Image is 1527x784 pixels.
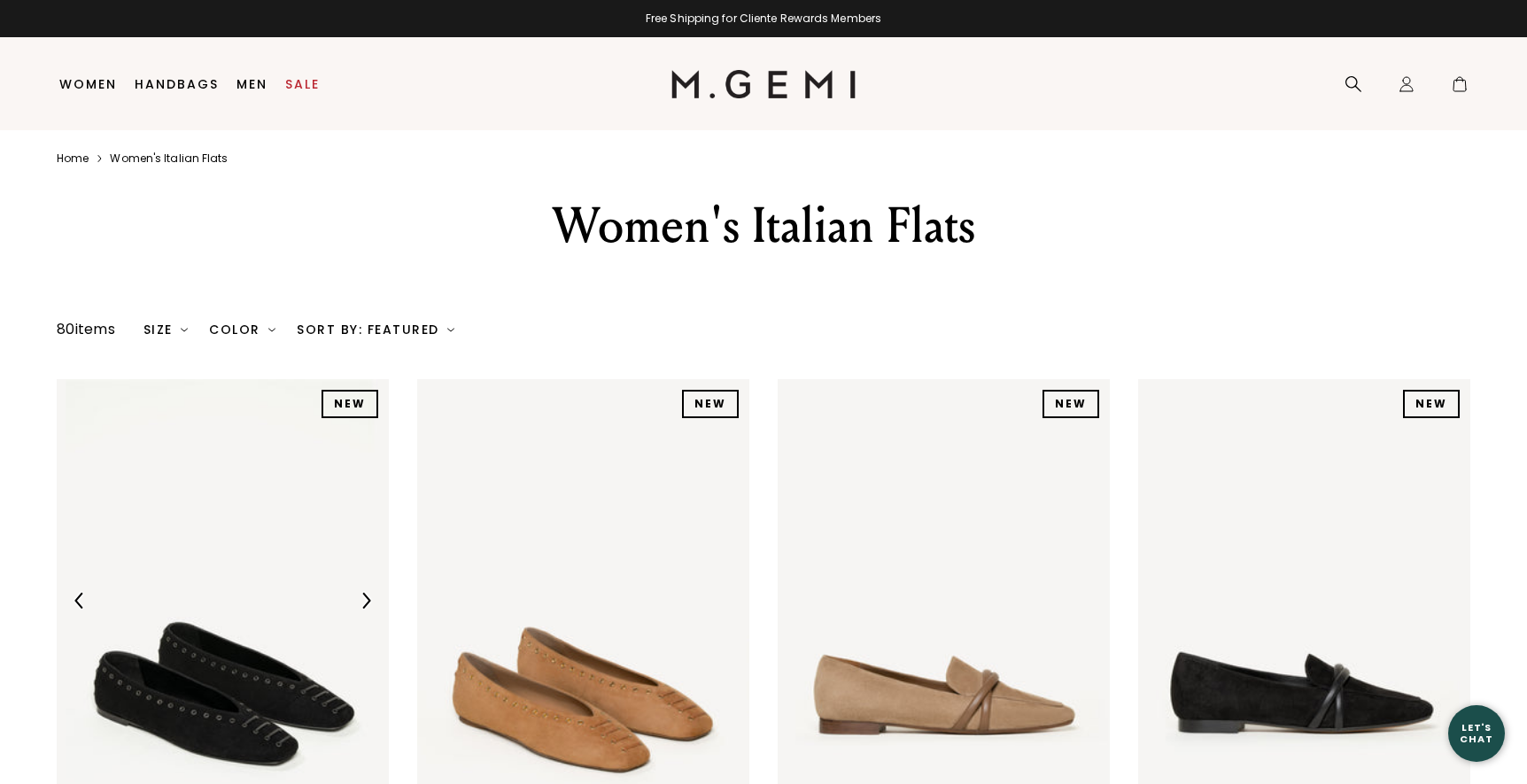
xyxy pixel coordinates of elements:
div: Size [143,322,189,337]
img: chevron-down.svg [268,326,275,333]
div: NEW [322,390,378,418]
div: Color [209,322,275,337]
div: 80 items [57,319,115,340]
img: Next Arrow [358,593,374,609]
img: chevron-down.svg [447,326,454,333]
div: NEW [1043,390,1099,418]
div: Sort By: Featured [297,322,454,337]
a: Home [57,151,89,166]
a: Women's italian flats [110,151,228,166]
div: Let's Chat [1448,722,1505,744]
a: Handbags [135,77,219,91]
a: Sale [285,77,320,91]
div: NEW [682,390,739,418]
a: Men [236,77,267,91]
div: Women's Italian Flats [456,194,1071,258]
img: chevron-down.svg [181,326,188,333]
div: NEW [1403,390,1460,418]
img: Previous Arrow [72,593,88,609]
a: Women [59,77,117,91]
img: M.Gemi [671,70,857,98]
